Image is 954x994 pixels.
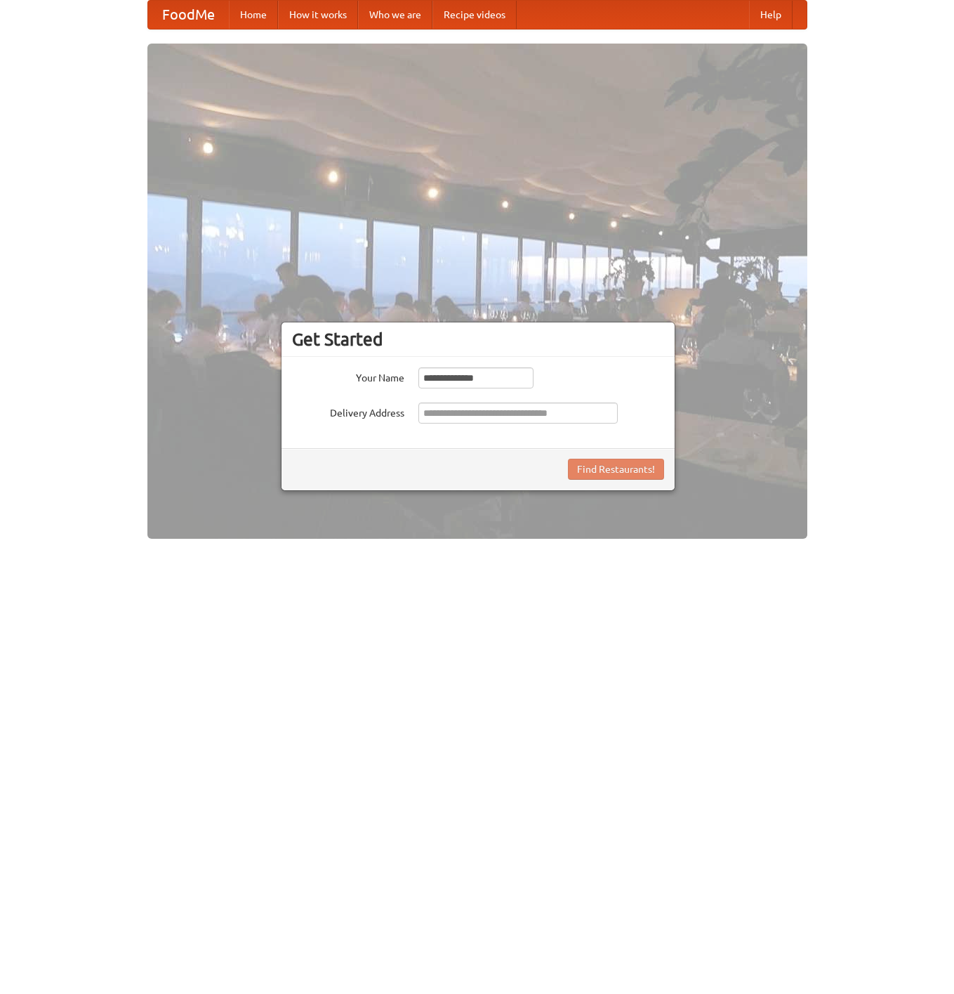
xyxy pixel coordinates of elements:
[292,329,664,350] h3: Get Started
[292,367,404,385] label: Your Name
[749,1,793,29] a: Help
[432,1,517,29] a: Recipe videos
[148,1,229,29] a: FoodMe
[229,1,278,29] a: Home
[278,1,358,29] a: How it works
[358,1,432,29] a: Who we are
[292,403,404,420] label: Delivery Address
[568,459,664,480] button: Find Restaurants!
